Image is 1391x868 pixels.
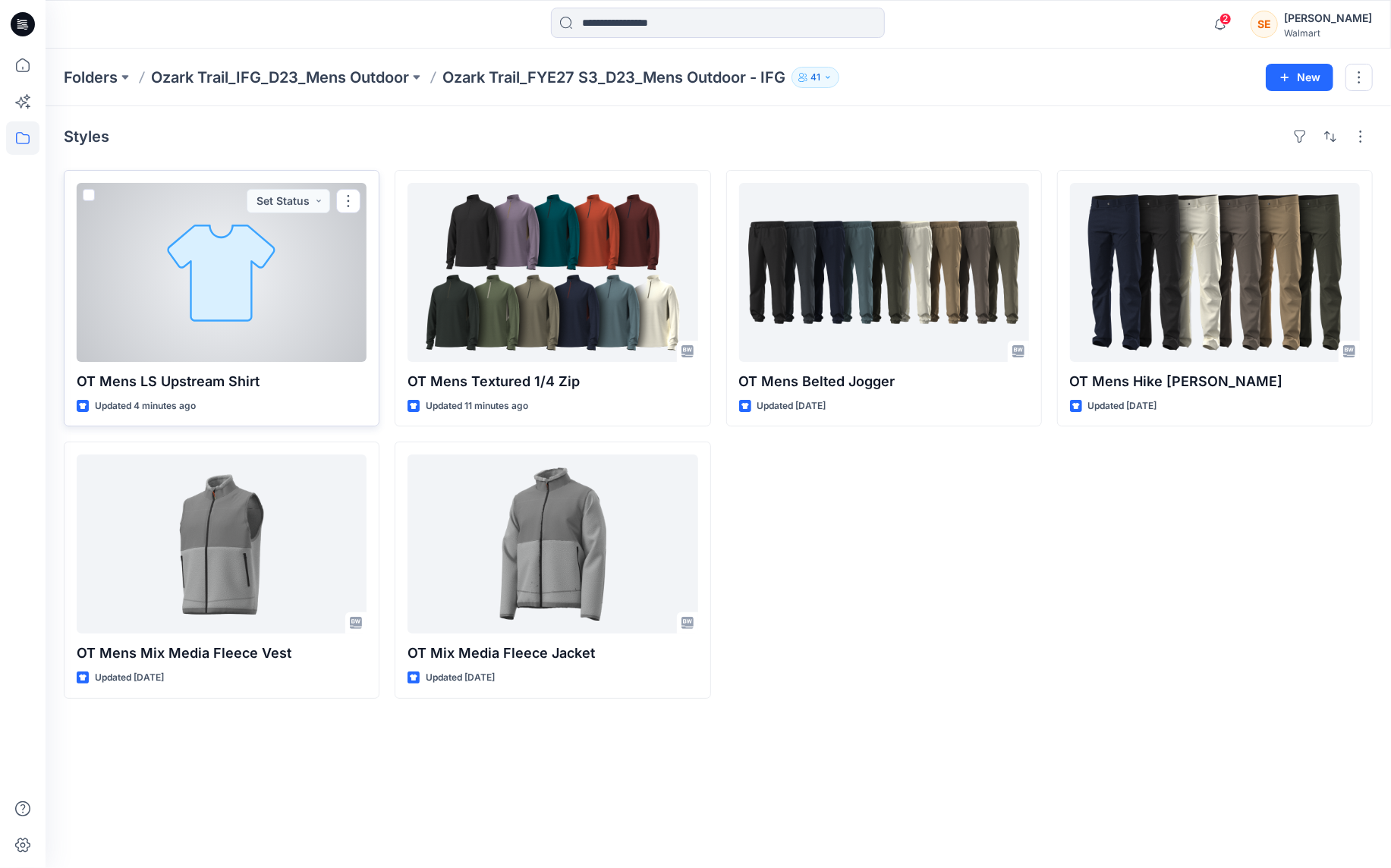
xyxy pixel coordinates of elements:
button: 41 [791,67,839,88]
p: Updated [DATE] [95,670,164,686]
a: OT Mens Belted Jogger [739,183,1029,362]
span: 2 [1219,13,1232,25]
p: Ozark Trail_FYE27 S3_D23_Mens Outdoor - IFG [442,67,785,88]
p: OT Mens Hike [PERSON_NAME] [1070,371,1360,392]
div: SE [1251,11,1278,38]
div: Walmart [1284,27,1372,39]
a: Folders [64,67,118,88]
p: OT Mens LS Upstream Shirt [77,371,367,392]
p: OT Mens Mix Media Fleece Vest [77,643,367,664]
p: Updated 4 minutes ago [95,398,196,414]
a: OT Mens Hike Jean [1070,183,1360,362]
h4: Styles [64,127,109,146]
button: New [1266,64,1333,91]
a: Ozark Trail_IFG_D23_Mens Outdoor [151,67,409,88]
p: OT Mix Media Fleece Jacket [408,643,697,664]
p: 41 [810,69,820,86]
a: OT Mens Mix Media Fleece Vest [77,454,367,634]
p: Updated 11 minutes ago [426,398,528,414]
p: OT Mens Belted Jogger [739,371,1029,392]
div: [PERSON_NAME] [1284,9,1372,27]
p: OT Mens Textured 1/4 Zip [408,371,697,392]
p: Updated [DATE] [426,670,495,686]
p: Updated [DATE] [1088,398,1157,414]
a: OT Mix Media Fleece Jacket [408,454,697,634]
a: OT Mens Textured 1/4 Zip [408,183,697,362]
p: Updated [DATE] [757,398,826,414]
a: OT Mens LS Upstream Shirt [77,183,367,362]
